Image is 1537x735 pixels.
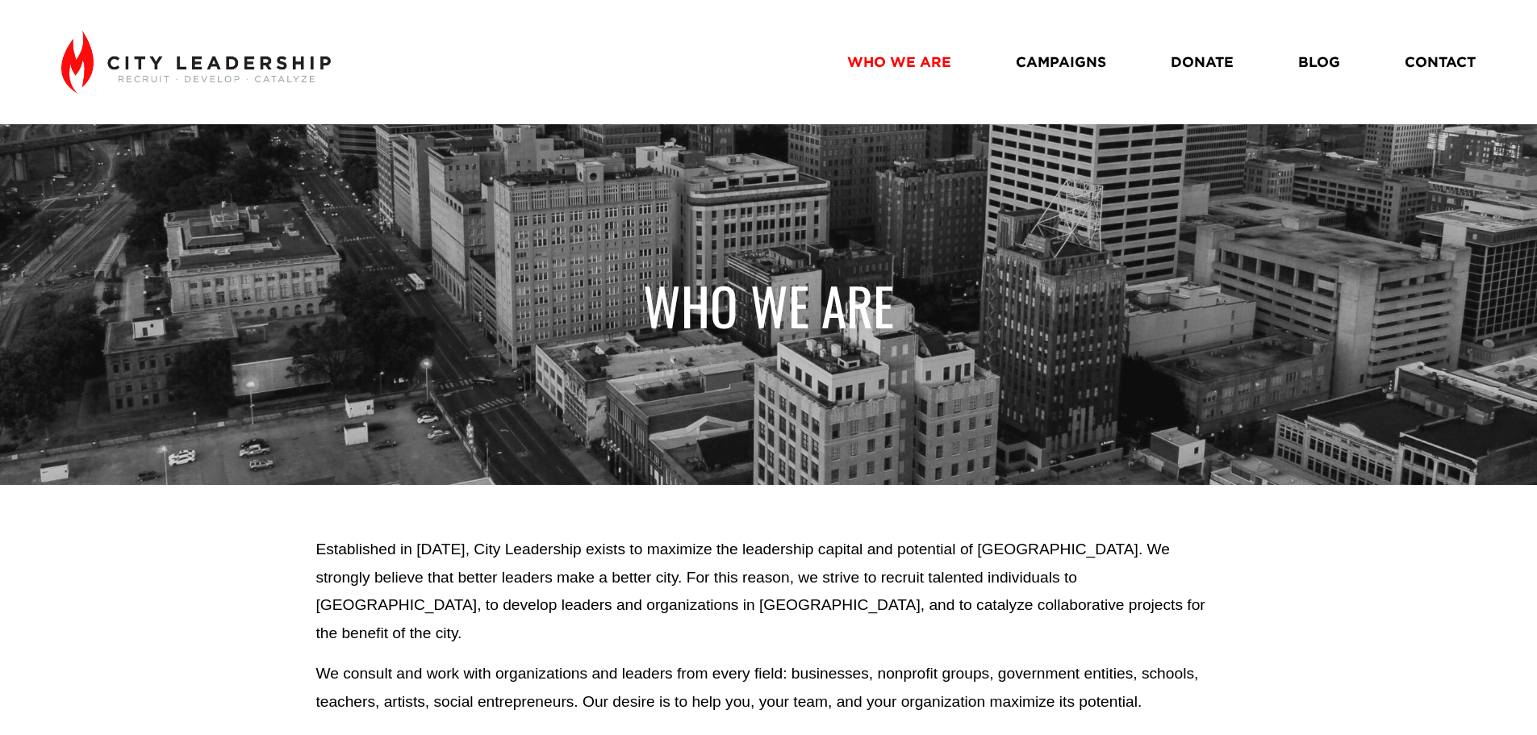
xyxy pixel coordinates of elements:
h1: WHO WE ARE [315,274,1221,337]
a: CAMPAIGNS [1016,48,1106,76]
a: WHO WE ARE [847,48,951,76]
a: BLOG [1298,48,1340,76]
a: CONTACT [1405,48,1476,76]
p: We consult and work with organizations and leaders from every field: businesses, nonprofit groups... [315,660,1221,716]
a: DONATE [1171,48,1234,76]
p: Established in [DATE], City Leadership exists to maximize the leadership capital and potential of... [315,536,1221,647]
img: City Leadership - Recruit. Develop. Catalyze. [61,31,330,94]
